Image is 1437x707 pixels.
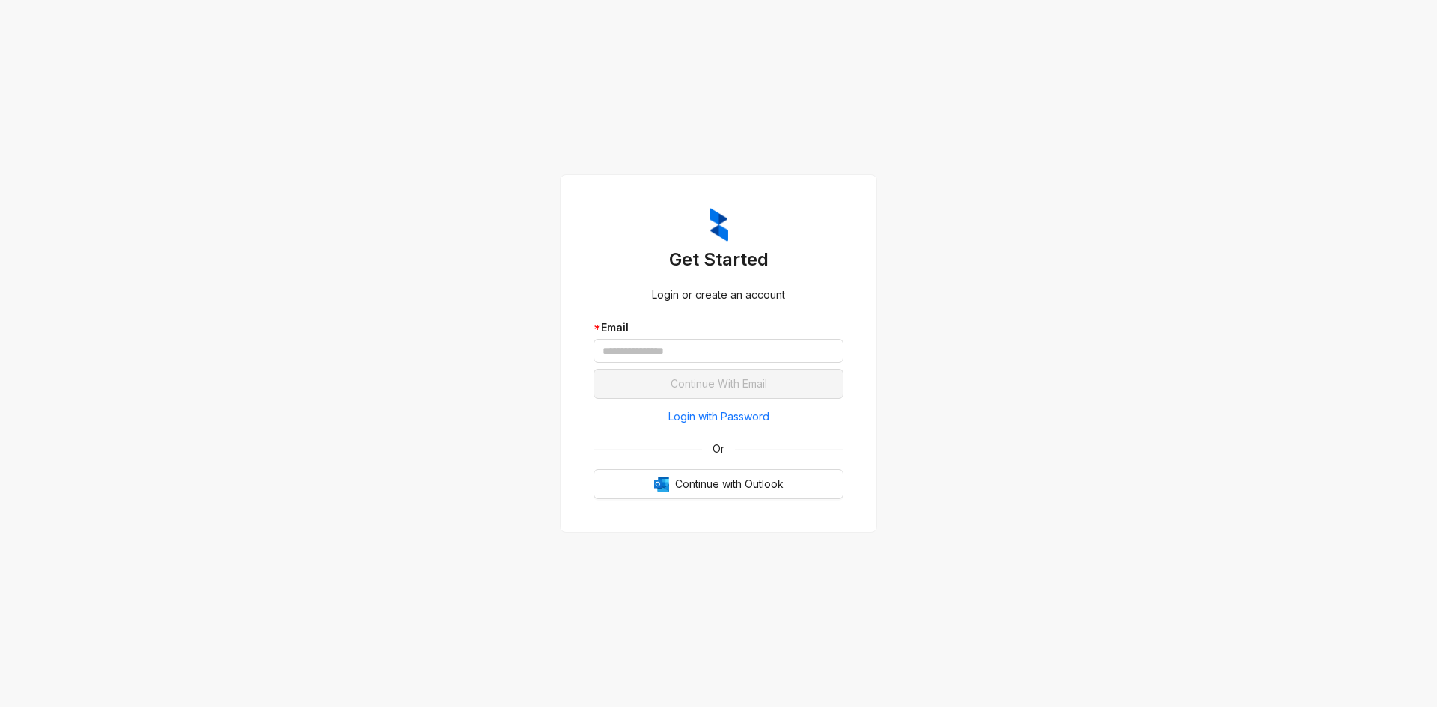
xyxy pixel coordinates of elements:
span: Continue with Outlook [675,476,784,492]
h3: Get Started [594,248,843,272]
span: Or [702,441,735,457]
button: Continue With Email [594,369,843,399]
img: Outlook [654,477,669,492]
span: Login with Password [668,408,769,425]
button: Login with Password [594,405,843,429]
img: ZumaIcon [710,208,728,242]
div: Email [594,319,843,336]
button: OutlookContinue with Outlook [594,469,843,499]
div: Login or create an account [594,287,843,303]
